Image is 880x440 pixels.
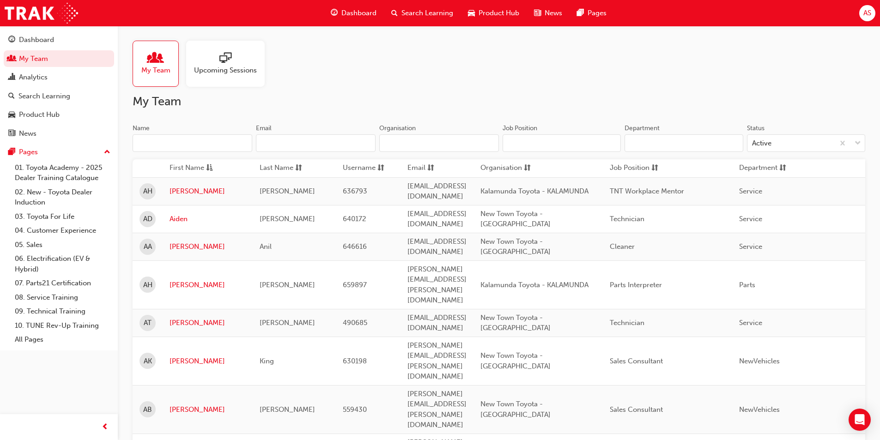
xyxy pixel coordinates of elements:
[19,147,38,157] div: Pages
[170,318,246,328] a: [PERSON_NAME]
[4,125,114,142] a: News
[739,163,777,174] span: Department
[407,265,467,305] span: [PERSON_NAME][EMAIL_ADDRESS][PERSON_NAME][DOMAIN_NAME]
[610,163,661,174] button: Job Positionsorting-icon
[144,318,152,328] span: AT
[18,91,70,102] div: Search Learning
[407,313,467,332] span: [EMAIL_ADDRESS][DOMAIN_NAME]
[739,163,790,174] button: Departmentsorting-icon
[524,163,531,174] span: sorting-icon
[11,238,114,252] a: 05. Sales
[343,357,367,365] span: 630198
[170,280,246,290] a: [PERSON_NAME]
[144,356,152,367] span: AK
[170,241,246,252] a: [PERSON_NAME]
[260,163,293,174] span: Last Name
[260,357,274,365] span: King
[295,163,302,174] span: sorting-icon
[480,210,551,229] span: New Town Toyota - [GEOGRAPHIC_DATA]
[527,4,570,23] a: news-iconNews
[143,280,152,290] span: AH
[323,4,384,23] a: guage-iconDashboard
[4,106,114,123] a: Product Hub
[5,3,78,24] img: Trak
[260,242,272,251] span: Anil
[11,223,114,238] a: 04. Customer Experience
[11,161,114,185] a: 01. Toyota Academy - 2025 Dealer Training Catalogue
[480,313,551,332] span: New Town Toyota - [GEOGRAPHIC_DATA]
[379,134,499,152] input: Organisation
[143,404,152,415] span: AB
[480,163,522,174] span: Organisation
[8,130,15,138] span: news-icon
[610,163,649,174] span: Job Position
[19,72,48,83] div: Analytics
[739,281,755,289] span: Parts
[4,30,114,144] button: DashboardMy TeamAnalyticsSearch LearningProduct HubNews
[610,187,684,195] span: TNT Workplace Mentor
[11,290,114,305] a: 08. Service Training
[8,148,15,157] span: pages-icon
[391,7,398,19] span: search-icon
[104,146,110,158] span: up-icon
[480,400,551,419] span: New Town Toyota - [GEOGRAPHIC_DATA]
[377,163,384,174] span: sorting-icon
[170,404,246,415] a: [PERSON_NAME]
[752,138,771,149] div: Active
[150,52,162,65] span: people-icon
[19,35,54,45] div: Dashboard
[407,210,467,229] span: [EMAIL_ADDRESS][DOMAIN_NAME]
[384,4,461,23] a: search-iconSearch Learning
[170,214,246,224] a: Aiden
[170,163,204,174] span: First Name
[143,214,152,224] span: AD
[133,94,865,109] h2: My Team
[407,182,467,201] span: [EMAIL_ADDRESS][DOMAIN_NAME]
[260,405,315,414] span: [PERSON_NAME]
[625,134,743,152] input: Department
[570,4,614,23] a: pages-iconPages
[545,8,562,18] span: News
[219,52,231,65] span: sessionType_ONLINE_URL-icon
[863,8,871,18] span: AS
[739,187,762,195] span: Service
[468,7,475,19] span: car-icon
[407,163,425,174] span: Email
[143,186,152,197] span: AH
[260,187,315,195] span: [PERSON_NAME]
[206,163,213,174] span: asc-icon
[849,409,871,431] div: Open Intercom Messenger
[343,405,367,414] span: 559430
[407,341,467,381] span: [PERSON_NAME][EMAIL_ADDRESS][PERSON_NAME][DOMAIN_NAME]
[4,144,114,161] button: Pages
[19,109,60,120] div: Product Hub
[11,304,114,319] a: 09. Technical Training
[11,185,114,210] a: 02. New - Toyota Dealer Induction
[480,281,589,289] span: Kalamunda Toyota - KALAMUNDA
[341,8,376,18] span: Dashboard
[170,186,246,197] a: [PERSON_NAME]
[625,124,660,133] div: Department
[739,319,762,327] span: Service
[133,41,186,87] a: My Team
[102,422,109,433] span: prev-icon
[610,281,662,289] span: Parts Interpreter
[8,73,15,82] span: chart-icon
[343,215,366,223] span: 640172
[260,215,315,223] span: [PERSON_NAME]
[256,124,272,133] div: Email
[610,405,663,414] span: Sales Consultant
[133,134,252,152] input: Name
[11,332,114,347] a: All Pages
[4,50,114,67] a: My Team
[503,124,537,133] div: Job Position
[144,241,152,252] span: AA
[739,215,762,223] span: Service
[343,163,376,174] span: Username
[461,4,527,23] a: car-iconProduct Hub
[11,210,114,224] a: 03. Toyota For Life
[739,405,780,414] span: NewVehicles
[343,281,367,289] span: 659897
[480,163,531,174] button: Organisationsorting-icon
